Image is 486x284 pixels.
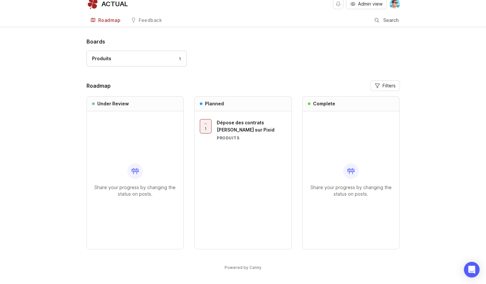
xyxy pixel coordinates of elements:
p: Share your progress by changing the status on posts. [92,184,179,197]
h2: Roadmap [86,82,111,90]
a: Feedback [127,14,166,27]
div: ACTUAL [102,1,128,7]
span: 1 [205,126,207,132]
button: 1 [200,119,212,133]
div: 1 [176,56,181,62]
a: Produits1 [86,51,187,66]
a: Dépose des contrats [PERSON_NAME] sur PixidProduits [217,119,286,141]
span: Filters [383,82,396,89]
div: Produits [217,135,286,141]
span: Admin view [358,1,383,7]
span: Dépose des contrats [PERSON_NAME] sur Pixid [217,120,274,133]
div: Open Intercom Messenger [464,262,479,277]
a: Roadmap [86,14,125,27]
h3: Complete [313,100,335,107]
div: Feedback [139,18,162,23]
button: Filters [370,80,400,91]
a: Powered by Canny [224,264,262,271]
h3: Under Review [97,100,129,107]
h1: Boards [86,38,400,45]
p: Share your progress by changing the status on posts. [308,184,394,197]
h3: Planned [205,100,224,107]
div: Produits [92,55,111,62]
div: Roadmap [98,18,121,23]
